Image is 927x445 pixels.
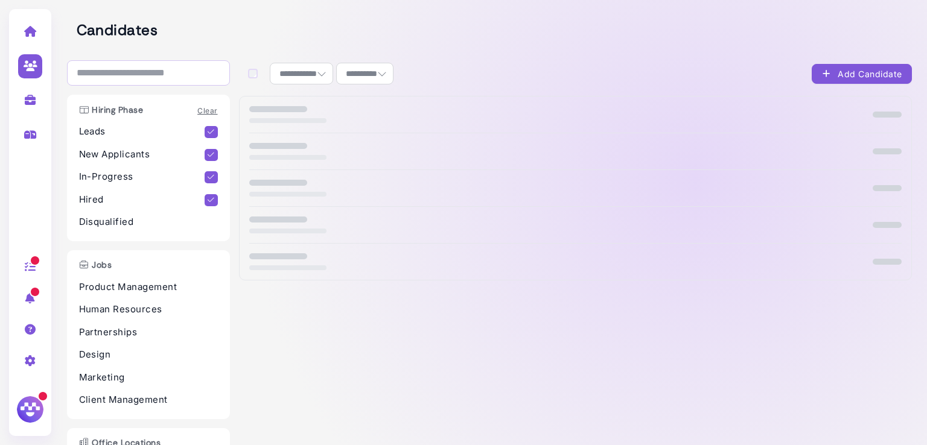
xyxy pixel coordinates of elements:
[79,170,205,184] p: In-Progress
[812,64,912,84] button: Add Candidate
[79,393,218,407] p: Client Management
[79,303,218,317] p: Human Resources
[197,106,217,115] a: Clear
[79,371,218,385] p: Marketing
[821,68,902,80] div: Add Candidate
[73,260,118,270] h3: Jobs
[15,394,45,424] img: Megan
[73,105,150,115] h3: Hiring Phase
[79,326,218,339] p: Partnerships
[79,193,205,207] p: Hired
[79,348,218,362] p: Design
[79,125,205,139] p: Leads
[79,148,205,162] p: New Applicants
[79,215,218,229] p: Disqualified
[77,22,912,39] h2: Candidates
[79,280,218,294] p: Product Management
